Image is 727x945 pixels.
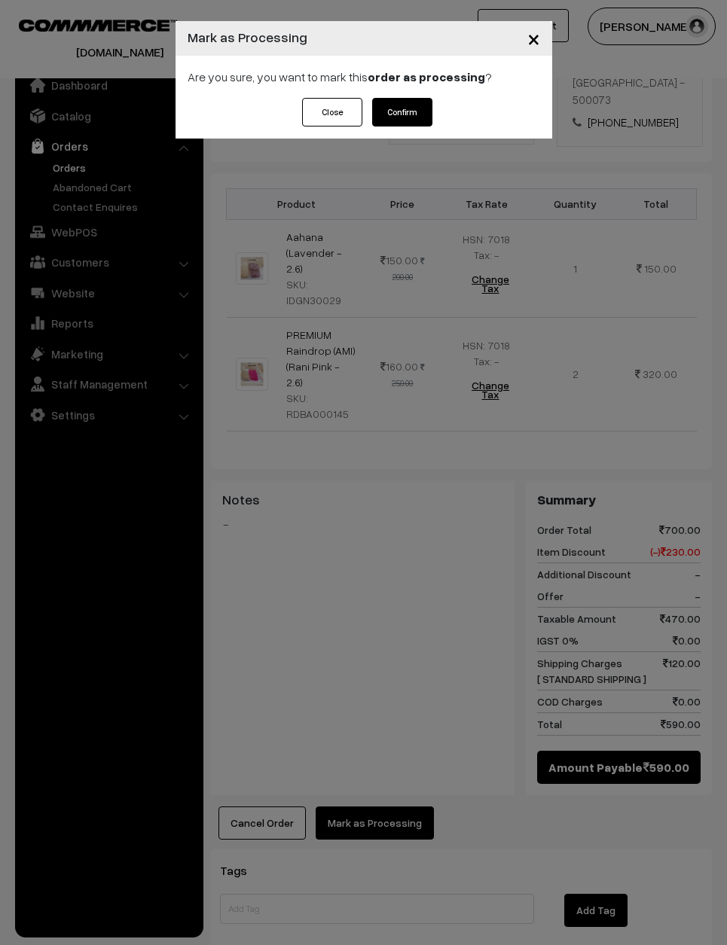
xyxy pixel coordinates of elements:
[188,27,307,47] h4: Mark as Processing
[372,98,432,127] button: Confirm
[515,15,552,62] button: Close
[176,56,552,98] div: Are you sure, you want to mark this ?
[368,69,485,84] strong: order as processing
[527,24,540,52] span: ×
[302,98,362,127] button: Close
